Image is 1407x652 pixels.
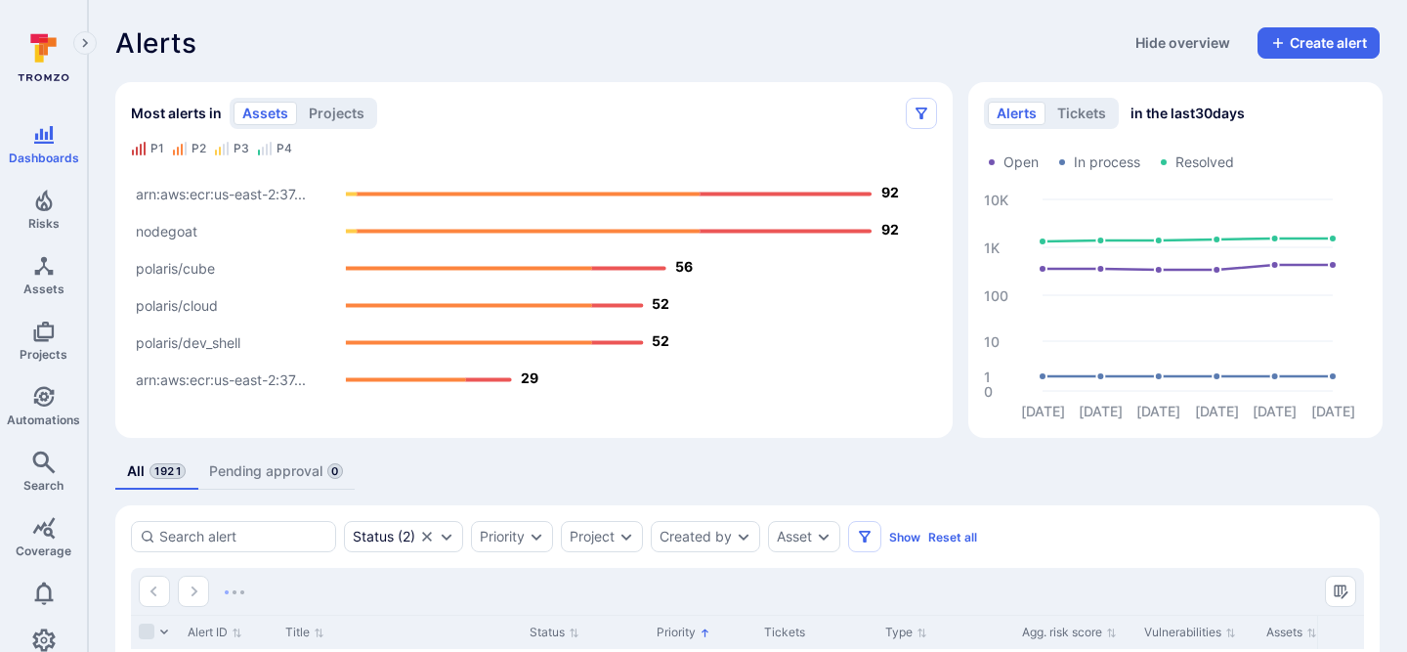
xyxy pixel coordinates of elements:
[131,164,937,409] svg: Alerts Bar
[881,185,899,201] text: 92
[136,224,197,241] text: nodegoat
[889,530,920,544] button: Show
[1195,403,1239,419] text: [DATE]
[115,27,197,59] h1: Alerts
[984,239,1000,255] text: 1K
[277,141,292,156] div: P4
[1021,403,1065,419] text: [DATE]
[23,478,64,493] span: Search
[1175,152,1234,172] span: Resolved
[73,31,97,55] button: Expand navigation menu
[777,529,812,544] button: Asset
[1074,152,1140,172] span: In process
[188,625,242,640] button: Sort by Alert ID
[521,370,538,387] text: 29
[7,413,80,427] span: Automations
[988,102,1045,125] button: alerts
[1144,625,1236,640] button: Sort by Vulnerabilities
[652,333,669,350] text: 52
[300,102,373,125] button: projects
[28,216,60,231] span: Risks
[529,529,544,544] button: Expand dropdown
[178,576,209,607] button: Go to the next page
[928,530,977,544] button: Reset all
[9,151,79,165] span: Dashboards
[984,332,1000,349] text: 10
[848,521,881,552] button: Filters
[78,35,92,52] i: Expand navigation menu
[139,576,170,607] button: Go to the previous page
[660,529,732,544] button: Created by
[234,141,249,156] div: P3
[1022,625,1117,640] button: Sort by Agg. risk score
[20,347,67,362] span: Projects
[150,141,164,156] div: P1
[439,529,454,544] button: Expand dropdown
[736,529,751,544] button: Expand dropdown
[1311,403,1355,419] text: [DATE]
[327,463,343,479] span: 0
[23,282,64,296] span: Assets
[700,623,710,643] p: Sorted by: Higher priority first
[816,529,831,544] button: Expand dropdown
[234,102,297,125] button: assets
[192,141,206,156] div: P2
[1266,625,1317,640] button: Sort by Assets
[984,286,1008,303] text: 100
[344,521,463,552] div: open, in process
[1130,104,1245,123] span: in the last 30 days
[419,529,435,544] button: Clear selection
[115,82,953,438] div: Most alerts
[652,296,669,313] text: 52
[136,187,306,203] text: arn:aws:ecr:us-east-2:37...
[115,454,197,490] a: All
[570,529,615,544] button: Project
[1253,403,1297,419] text: [DATE]
[136,261,215,278] text: polaris/cube
[1124,27,1242,59] button: Hide overview
[225,590,244,594] img: Loading...
[984,368,991,384] text: 1
[136,298,218,315] text: polaris/cloud
[136,335,240,352] text: polaris/dev_shell
[353,529,394,544] div: Status
[984,382,993,399] text: 0
[131,104,222,123] span: Most alerts in
[159,527,327,546] input: Search alert
[675,259,693,276] text: 56
[657,625,710,640] button: Sort by Priority
[115,454,1380,490] div: alerts tabs
[530,625,579,640] button: Sort by Status
[1048,102,1115,125] button: tickets
[16,543,71,558] span: Coverage
[984,191,1008,207] text: 10K
[197,454,355,490] a: Pending approval
[885,625,927,640] button: Sort by Type
[1079,403,1123,419] text: [DATE]
[353,529,415,544] button: Status(2)
[968,82,1383,438] div: Alerts/Tickets trend
[139,624,154,639] span: Select all rows
[285,625,324,640] button: Sort by Title
[1003,152,1039,172] span: Open
[353,529,415,544] div: ( 2 )
[1258,27,1380,59] button: Create alert
[149,463,186,479] span: 1921
[618,529,634,544] button: Expand dropdown
[764,624,870,641] div: Tickets
[136,372,306,389] text: arn:aws:ecr:us-east-2:37...
[881,222,899,239] text: 92
[1137,403,1181,419] text: [DATE]
[1325,576,1356,607] button: Manage columns
[480,529,525,544] button: Priority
